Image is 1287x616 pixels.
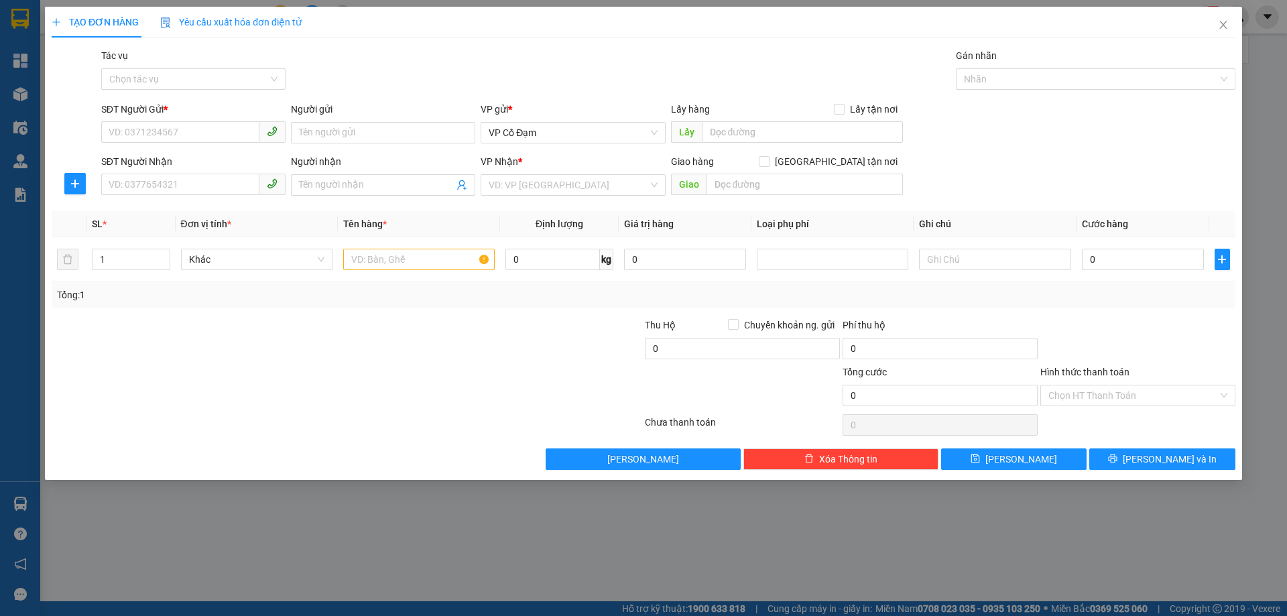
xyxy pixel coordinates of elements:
[956,50,997,61] label: Gán nhãn
[739,318,840,332] span: Chuyển khoản ng. gửi
[1215,249,1229,270] button: plus
[1215,254,1229,265] span: plus
[52,17,139,27] span: TẠO ĐƠN HÀNG
[645,320,676,330] span: Thu Hộ
[920,249,1071,270] input: Ghi Chú
[608,452,680,467] span: [PERSON_NAME]
[64,173,86,194] button: plus
[160,17,302,27] span: Yêu cầu xuất hóa đơn điện tử
[101,50,128,61] label: Tác vụ
[181,219,231,229] span: Đơn vị tính
[751,211,914,237] th: Loại phụ phí
[57,288,497,302] div: Tổng: 1
[843,367,887,377] span: Tổng cước
[671,174,707,195] span: Giao
[481,156,519,167] span: VP Nhận
[343,219,387,229] span: Tên hàng
[481,102,666,117] div: VP gửi
[671,121,702,143] span: Lấy
[101,102,286,117] div: SĐT Người Gửi
[1108,454,1117,465] span: printer
[671,104,710,115] span: Lấy hàng
[600,249,613,270] span: kg
[819,452,877,467] span: Xóa Thông tin
[1082,219,1128,229] span: Cước hàng
[941,448,1087,470] button: save[PERSON_NAME]
[914,211,1077,237] th: Ghi chú
[1040,367,1129,377] label: Hình thức thanh toán
[546,448,741,470] button: [PERSON_NAME]
[971,454,981,465] span: save
[702,121,903,143] input: Dọc đường
[291,154,475,169] div: Người nhận
[1123,452,1217,467] span: [PERSON_NAME] và In
[189,249,324,269] span: Khác
[489,123,658,143] span: VP Cổ Đạm
[770,154,903,169] span: [GEOGRAPHIC_DATA] tận nơi
[744,448,939,470] button: deleteXóa Thông tin
[343,249,495,270] input: VD: Bàn, Ghế
[1205,7,1242,44] button: Close
[1218,19,1229,30] span: close
[804,454,814,465] span: delete
[457,180,468,190] span: user-add
[101,154,286,169] div: SĐT Người Nhận
[845,102,903,117] span: Lấy tận nơi
[843,318,1038,338] div: Phí thu hộ
[624,219,674,229] span: Giá trị hàng
[707,174,903,195] input: Dọc đường
[291,102,475,117] div: Người gửi
[624,249,746,270] input: 0
[160,17,171,28] img: icon
[57,249,78,270] button: delete
[643,415,841,438] div: Chưa thanh toán
[65,178,85,189] span: plus
[986,452,1058,467] span: [PERSON_NAME]
[671,156,714,167] span: Giao hàng
[267,178,278,189] span: phone
[267,126,278,137] span: phone
[52,17,61,27] span: plus
[536,219,583,229] span: Định lượng
[1090,448,1235,470] button: printer[PERSON_NAME] và In
[93,219,103,229] span: SL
